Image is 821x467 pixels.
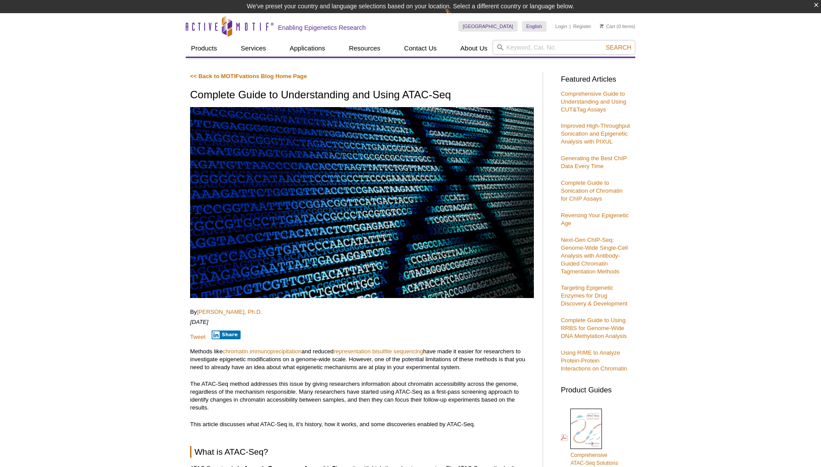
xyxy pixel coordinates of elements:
[600,23,615,29] a: Cart
[561,155,627,169] a: Generating the Best ChIP Data Every Time
[190,380,534,412] p: The ATAC-Seq method addresses this issue by giving researchers information about chromatin access...
[455,40,493,57] a: About Us
[570,409,602,449] img: Comprehensive ATAC-Seq Solutions
[561,381,631,394] h3: Product Guides
[569,21,571,32] li: |
[561,180,623,202] a: Complete Guide to Sonication of Chromatin for ChIP Assays
[606,44,631,51] span: Search
[522,21,547,32] a: English
[600,24,604,28] img: Your Cart
[190,308,534,316] p: By
[561,284,627,307] a: Targeting Epigenetic Enzymes for Drug Discovery & Development
[561,90,626,113] a: Comprehensive Guide to Understanding and Using CUT&Tag Assays
[561,122,630,145] a: Improved High-Throughput Sonication and Epigenetic Analysis with PIXUL
[197,309,262,315] a: [PERSON_NAME], Ph.D.
[561,317,627,339] a: Complete Guide to Using RRBS for Genome-Wide DNA Methylation Analysis
[212,330,241,339] button: Share
[493,40,635,55] input: Keyword, Cat. No.
[555,23,567,29] a: Login
[223,348,302,355] a: chromatin immunoprecipitation
[561,237,627,275] a: Next-Gen ChIP-Seq: Genome-Wide Single-Cell Analysis with Antibody-Guided Chromatin Tagmentation M...
[190,446,534,458] h2: What is ATAC-Seq?
[561,76,631,83] h3: Featured Articles
[190,107,534,298] img: ATAC-Seq
[186,40,222,57] a: Products
[573,23,591,29] a: Register
[399,40,442,57] a: Contact Us
[600,21,635,32] li: (0 items)
[458,21,518,32] a: [GEOGRAPHIC_DATA]
[190,319,209,325] em: [DATE]
[561,212,629,226] a: Reversing Your Epigenetic Age
[278,24,366,32] h2: Enabling Epigenetics Research
[190,73,307,79] a: << Back to MOTIFvations Blog Home Page
[190,89,534,102] h1: Complete Guide to Understanding and Using ATAC-Seq
[344,40,386,57] a: Resources
[570,452,618,466] span: Comprehensive ATAC-Seq Solutions
[190,334,205,340] a: Tweet
[603,43,634,51] button: Search
[284,40,331,57] a: Applications
[190,348,534,371] p: Methods like and reduced have made it easier for researchers to investigate epigenetic modificati...
[561,349,627,372] a: Using RIME to Analyze Protein-Protein Interactions on Chromatin
[190,420,534,428] p: This article discusses what ATAC-Seq is, it’s history, how it works, and some discoveries enabled...
[334,348,423,355] a: representation bisulfite sequencing
[235,40,271,57] a: Services
[445,7,468,27] img: Change Here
